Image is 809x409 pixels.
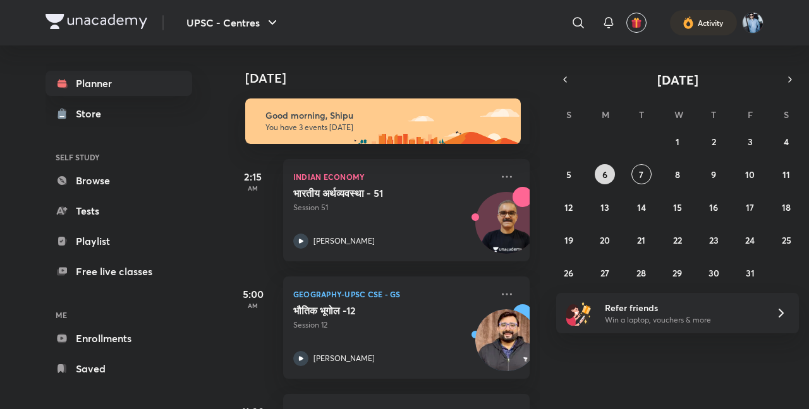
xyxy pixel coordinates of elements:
[600,267,609,279] abbr: October 27, 2025
[631,230,652,250] button: October 21, 2025
[740,263,760,283] button: October 31, 2025
[559,230,579,250] button: October 19, 2025
[667,197,688,217] button: October 15, 2025
[745,169,755,181] abbr: October 10, 2025
[657,71,698,88] span: [DATE]
[673,234,682,246] abbr: October 22, 2025
[703,230,724,250] button: October 23, 2025
[703,263,724,283] button: October 30, 2025
[709,234,719,246] abbr: October 23, 2025
[46,14,147,29] img: Company Logo
[46,146,192,168] h6: SELF STUDY
[559,197,579,217] button: October 12, 2025
[776,164,796,184] button: October 11, 2025
[776,131,796,151] button: October 4, 2025
[784,136,789,148] abbr: October 4, 2025
[602,169,607,181] abbr: October 6, 2025
[626,13,647,33] button: avatar
[782,201,791,213] abbr: October 18, 2025
[566,109,571,121] abbr: Sunday
[667,263,688,283] button: October 29, 2025
[600,234,610,246] abbr: October 20, 2025
[293,319,492,331] p: Session 12
[667,164,688,184] button: October 8, 2025
[476,199,537,259] img: Avatar
[636,267,646,279] abbr: October 28, 2025
[46,356,192,381] a: Saved
[740,131,760,151] button: October 3, 2025
[228,169,278,184] h5: 2:15
[711,109,716,121] abbr: Thursday
[675,169,680,181] abbr: October 8, 2025
[46,228,192,254] a: Playlist
[782,234,791,246] abbr: October 25, 2025
[564,234,573,246] abbr: October 19, 2025
[776,230,796,250] button: October 25, 2025
[740,230,760,250] button: October 24, 2025
[293,187,451,199] h5: भारतीय अर्थव्यवस्था - 51
[600,201,609,213] abbr: October 13, 2025
[46,14,147,32] a: Company Logo
[709,267,719,279] abbr: October 30, 2025
[46,326,192,351] a: Enrollments
[631,164,652,184] button: October 7, 2025
[245,98,521,144] img: morning
[595,197,615,217] button: October 13, 2025
[46,168,192,193] a: Browse
[631,263,652,283] button: October 28, 2025
[228,302,278,309] p: AM
[595,230,615,250] button: October 20, 2025
[228,287,278,302] h5: 5:00
[683,15,694,30] img: activity
[711,169,716,181] abbr: October 9, 2025
[559,164,579,184] button: October 5, 2025
[179,10,288,35] button: UPSC - Centres
[740,164,760,184] button: October 10, 2025
[673,201,682,213] abbr: October 15, 2025
[46,71,192,96] a: Planner
[566,169,571,181] abbr: October 5, 2025
[667,131,688,151] button: October 1, 2025
[703,197,724,217] button: October 16, 2025
[712,136,716,148] abbr: October 2, 2025
[676,136,679,148] abbr: October 1, 2025
[46,101,192,126] a: Store
[784,109,789,121] abbr: Saturday
[564,201,573,213] abbr: October 12, 2025
[602,109,609,121] abbr: Monday
[637,234,645,246] abbr: October 21, 2025
[46,304,192,326] h6: ME
[265,122,509,133] p: You have 3 events [DATE]
[631,17,642,28] img: avatar
[559,263,579,283] button: October 26, 2025
[595,263,615,283] button: October 27, 2025
[566,300,592,326] img: referral
[245,71,542,86] h4: [DATE]
[746,201,754,213] abbr: October 17, 2025
[703,131,724,151] button: October 2, 2025
[46,198,192,223] a: Tests
[639,109,644,121] abbr: Tuesday
[745,234,755,246] abbr: October 24, 2025
[776,197,796,217] button: October 18, 2025
[313,235,375,247] p: [PERSON_NAME]
[782,169,790,181] abbr: October 11, 2025
[605,301,760,314] h6: Refer friends
[293,202,492,213] p: Session 51
[674,109,683,121] abbr: Wednesday
[742,12,763,33] img: Shipu
[748,109,753,121] abbr: Friday
[631,197,652,217] button: October 14, 2025
[76,106,109,121] div: Store
[605,314,760,326] p: Win a laptop, vouchers & more
[595,164,615,184] button: October 6, 2025
[293,287,492,302] p: Geography-UPSC CSE - GS
[667,230,688,250] button: October 22, 2025
[265,110,509,121] h6: Good morning, Shipu
[703,164,724,184] button: October 9, 2025
[746,267,755,279] abbr: October 31, 2025
[709,201,718,213] abbr: October 16, 2025
[46,259,192,284] a: Free live classes
[740,197,760,217] button: October 17, 2025
[293,169,492,184] p: Indian Economy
